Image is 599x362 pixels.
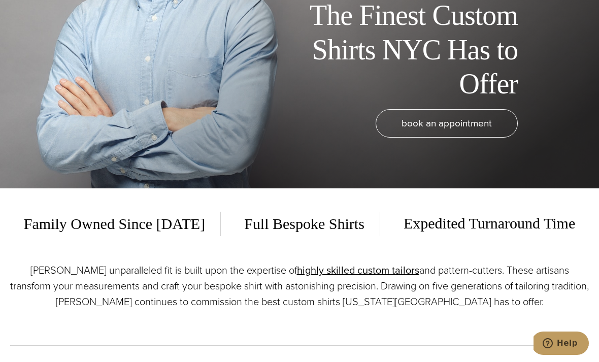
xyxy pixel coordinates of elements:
[534,332,589,357] iframe: Opens a widget where you can chat to one of our agents
[10,262,589,310] p: [PERSON_NAME] unparalleled fit is built upon the expertise of and pattern-cutters. These artisans...
[376,109,518,138] a: book an appointment
[229,212,380,236] span: Full Bespoke Shirts
[24,212,221,236] span: Family Owned Since [DATE]
[297,262,419,278] a: highly skilled custom tailors
[388,211,575,236] span: Expedited Turnaround Time
[402,116,492,130] span: book an appointment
